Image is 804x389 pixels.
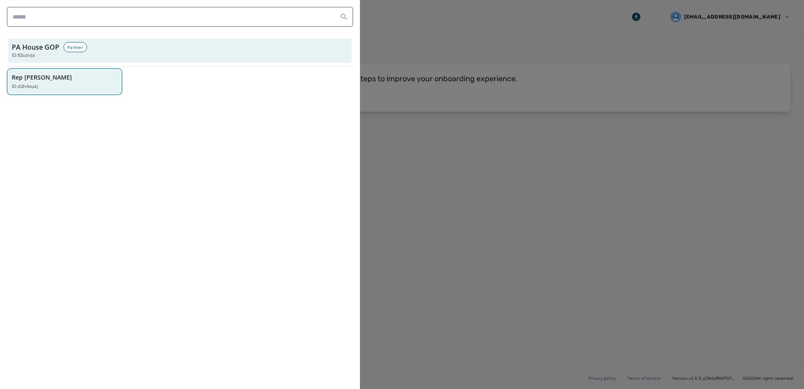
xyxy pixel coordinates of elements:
button: Rep [PERSON_NAME]ID:d2h4oukj [8,70,121,94]
button: PA House GOPPartnerID:fi2udvja [8,39,352,63]
h3: PA House GOP [12,42,59,52]
span: ID: fi2udvja [12,52,35,59]
p: ID: d2h4oukj [12,83,38,91]
div: Partner [63,42,87,52]
p: Rep [PERSON_NAME] [12,73,72,82]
